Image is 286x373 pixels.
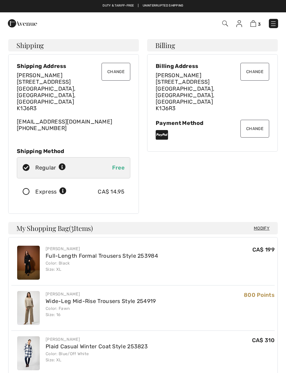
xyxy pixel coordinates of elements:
div: [EMAIL_ADDRESS][DOMAIN_NAME] [17,72,130,131]
div: Shipping Method [17,148,130,154]
div: [PERSON_NAME] [46,291,156,297]
div: CA$ 14.95 [98,188,124,196]
a: Wide-Leg Mid-Rise Trousers Style 254919 [46,298,156,304]
a: 3 [250,19,261,27]
a: [PHONE_NUMBER] [17,125,67,131]
span: CA$ 199 [252,246,275,253]
span: 800 Points [244,292,275,298]
a: 1ère Avenue [8,20,37,26]
div: Color: Fawn Size: 16 [46,305,156,318]
span: Modify [254,225,270,232]
div: [PERSON_NAME] [46,246,158,252]
div: Express [35,188,67,196]
span: [PERSON_NAME] [17,72,62,79]
img: Shopping Bag [250,20,256,27]
span: ( Items) [69,223,93,233]
span: Free [112,164,124,171]
div: Regular [35,164,66,172]
button: Change [240,120,269,138]
span: Billing [155,42,175,49]
img: Wide-Leg Mid-Rise Trousers Style 254919 [17,291,40,325]
img: My Info [236,20,242,27]
a: Full-Length Formal Trousers Style 253984 [46,253,158,259]
span: [STREET_ADDRESS] [GEOGRAPHIC_DATA], [GEOGRAPHIC_DATA], [GEOGRAPHIC_DATA] K1J6R3 [156,79,214,112]
span: CA$ 310 [252,337,275,343]
a: Plaid Casual Winter Coat Style 253823 [46,343,148,350]
div: [PERSON_NAME] [46,336,148,342]
img: Menu [270,20,277,27]
h4: My Shopping Bag [8,222,278,234]
span: 3 [258,22,261,27]
div: Shipping Address [17,63,130,69]
img: 1ère Avenue [8,16,37,30]
button: Change [102,63,130,81]
span: [PERSON_NAME] [156,72,201,79]
div: Billing Address [156,63,269,69]
span: [STREET_ADDRESS] [GEOGRAPHIC_DATA], [GEOGRAPHIC_DATA], [GEOGRAPHIC_DATA] K1J6R3 [17,79,75,112]
div: Payment Method [156,120,269,126]
span: 3 [71,223,74,232]
img: Plaid Casual Winter Coat Style 253823 [17,336,40,370]
span: Shipping [16,42,44,49]
div: Color: Blue/Off White Size: XL [46,351,148,363]
div: Color: Black Size: XL [46,260,158,272]
img: Search [222,21,228,26]
img: Full-Length Formal Trousers Style 253984 [17,246,40,280]
button: Change [240,63,269,81]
